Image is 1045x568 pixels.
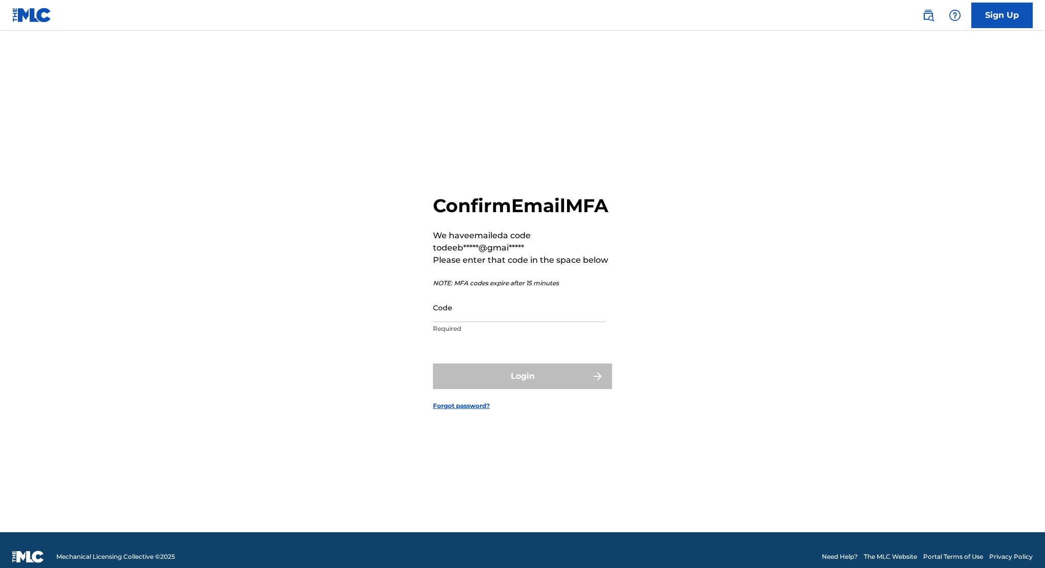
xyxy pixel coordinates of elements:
[922,9,934,21] img: search
[433,279,612,288] p: NOTE: MFA codes expire after 15 minutes
[864,552,917,561] a: The MLC Website
[945,5,965,26] div: Help
[949,9,961,21] img: help
[822,552,858,561] a: Need Help?
[433,324,606,333] p: Required
[56,552,175,561] span: Mechanical Licensing Collective © 2025
[433,194,612,217] h2: Confirm Email MFA
[433,401,490,411] a: Forgot password?
[923,552,983,561] a: Portal Terms of Use
[971,3,1033,28] a: Sign Up
[989,552,1033,561] a: Privacy Policy
[12,551,44,563] img: logo
[12,8,52,22] img: MLC Logo
[918,5,939,26] a: Public Search
[433,254,612,266] p: Please enter that code in the space below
